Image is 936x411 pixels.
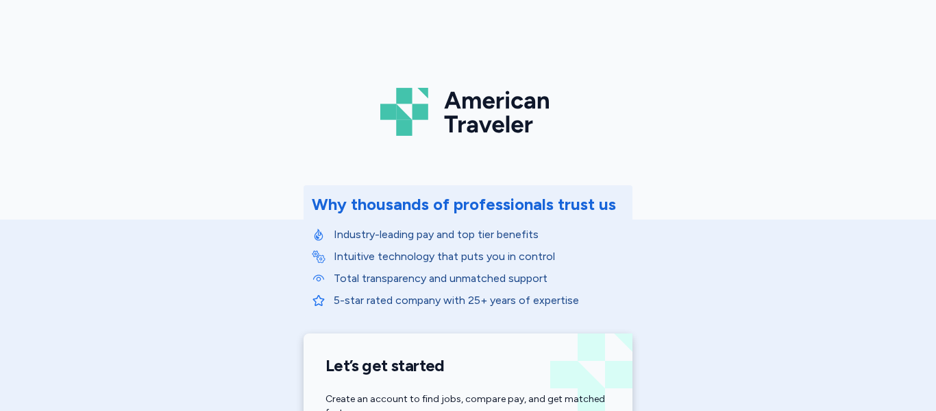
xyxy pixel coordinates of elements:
p: Intuitive technology that puts you in control [334,248,624,265]
img: Logo [380,82,556,141]
p: Industry-leading pay and top tier benefits [334,226,624,243]
div: Why thousands of professionals trust us [312,193,616,215]
h1: Let’s get started [325,355,611,376]
p: 5-star rated company with 25+ years of expertise [334,292,624,309]
p: Total transparency and unmatched support [334,270,624,287]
